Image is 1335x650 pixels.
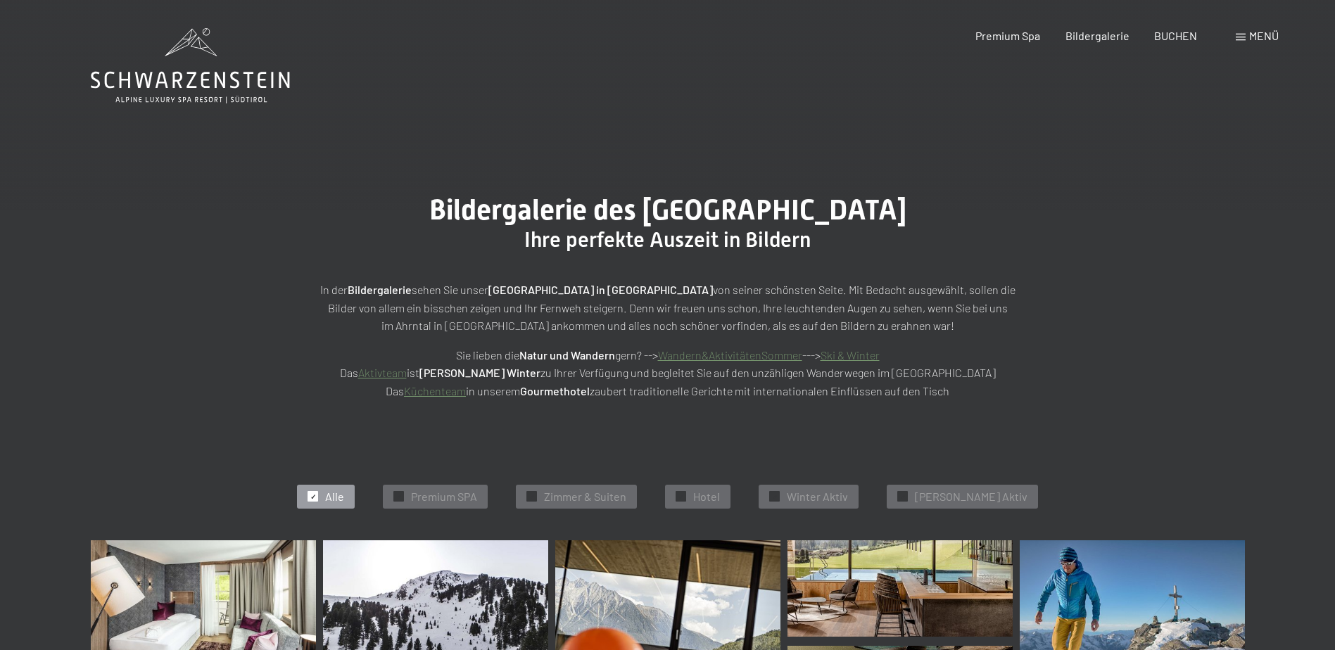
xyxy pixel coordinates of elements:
span: Winter Aktiv [787,489,848,504]
strong: Bildergalerie [348,283,412,296]
span: Premium SPA [411,489,477,504]
a: Ski & Winter [821,348,880,362]
span: Hotel [693,489,720,504]
strong: [PERSON_NAME] Winter [419,366,540,379]
span: Zimmer & Suiten [544,489,626,504]
a: Wandern&AktivitätenSommer [658,348,802,362]
img: Wellnesshotels - Sky Bar - Sky Lounge - Sky Pool - Südtirol [787,540,1013,637]
span: [PERSON_NAME] Aktiv [915,489,1027,504]
strong: [GEOGRAPHIC_DATA] in [GEOGRAPHIC_DATA] [488,283,713,296]
span: Alle [325,489,344,504]
a: Küchenteam [404,384,466,397]
span: ✓ [772,492,778,502]
span: Ihre perfekte Auszeit in Bildern [524,227,811,252]
span: Menü [1249,29,1279,42]
span: ✓ [529,492,535,502]
span: Bildergalerie des [GEOGRAPHIC_DATA] [429,193,906,227]
span: ✓ [900,492,906,502]
span: ✓ [310,492,316,502]
p: Sie lieben die gern? --> ---> Das ist zu Ihrer Verfügung und begleitet Sie auf den unzähligen Wan... [316,346,1020,400]
a: Bildergalerie [1065,29,1130,42]
p: In der sehen Sie unser von seiner schönsten Seite. Mit Bedacht ausgewählt, sollen die Bilder von ... [316,281,1020,335]
strong: Gourmethotel [520,384,590,397]
span: ✓ [396,492,402,502]
span: ✓ [678,492,684,502]
a: BUCHEN [1154,29,1197,42]
strong: Natur und Wandern [519,348,615,362]
a: Aktivteam [358,366,407,379]
a: Premium Spa [975,29,1040,42]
